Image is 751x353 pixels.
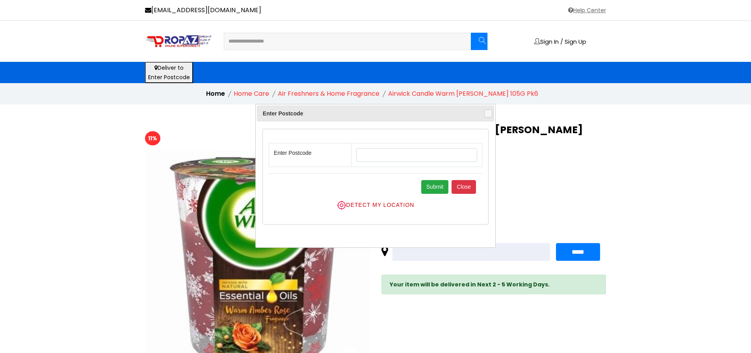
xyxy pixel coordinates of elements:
li: Air Freshners & Home Fragrance [278,89,379,98]
img: logo [145,35,212,48]
img: location-detect [337,201,346,210]
td: Enter Postcode [269,143,351,167]
strong: Your item will be delivered in Next 2 - 5 Working Days. [390,281,550,288]
button: DETECT MY LOCATION [269,200,482,210]
span: Enter Postcode [263,109,466,118]
span: 11% [145,131,160,145]
a: Sign In / Sign Up [534,38,586,45]
button: Submit [421,180,449,194]
button: Close [484,110,492,117]
li: Airwick Candle Warm [PERSON_NAME] 105G Pk6 [388,89,538,98]
button: Close [452,180,476,194]
li: Home Care [234,89,269,98]
a: Help Center [567,6,606,15]
a: [EMAIL_ADDRESS][DOMAIN_NAME] [145,6,261,15]
a: Home [206,89,225,98]
button: Deliver toEnter Postcode [145,62,193,83]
